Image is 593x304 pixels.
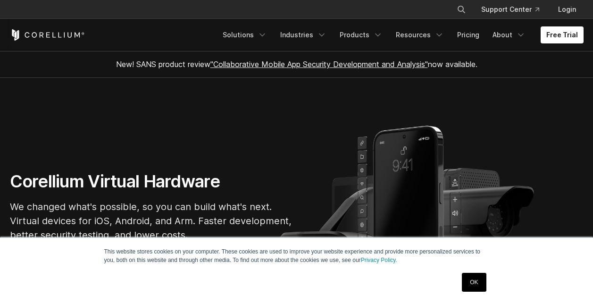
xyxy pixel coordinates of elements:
[474,1,547,18] a: Support Center
[275,26,332,43] a: Industries
[451,26,485,43] a: Pricing
[487,26,531,43] a: About
[551,1,584,18] a: Login
[541,26,584,43] a: Free Trial
[10,171,293,192] h1: Corellium Virtual Hardware
[445,1,584,18] div: Navigation Menu
[116,59,477,69] span: New! SANS product review now available.
[10,200,293,242] p: We changed what's possible, so you can build what's next. Virtual devices for iOS, Android, and A...
[453,1,470,18] button: Search
[104,247,489,264] p: This website stores cookies on your computer. These cookies are used to improve your website expe...
[210,59,428,69] a: "Collaborative Mobile App Security Development and Analysis"
[390,26,450,43] a: Resources
[361,257,397,263] a: Privacy Policy.
[217,26,273,43] a: Solutions
[334,26,388,43] a: Products
[462,273,486,292] a: OK
[217,26,584,43] div: Navigation Menu
[10,29,85,41] a: Corellium Home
